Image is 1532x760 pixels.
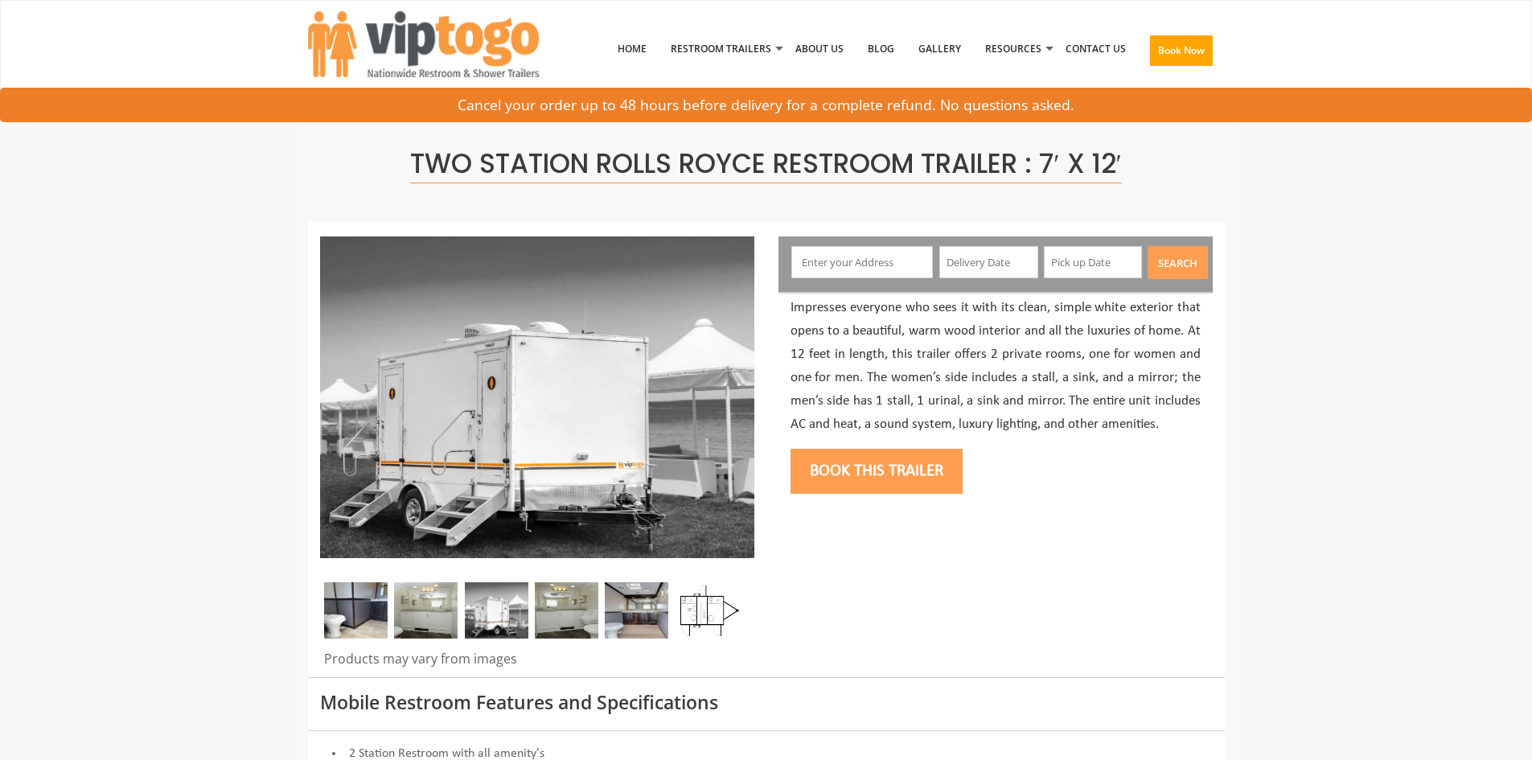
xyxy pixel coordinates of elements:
img: VIPTOGO [308,11,539,77]
span: Two Station Rolls Royce Restroom Trailer : 7′ x 12′ [410,145,1121,183]
input: Enter your Address [791,246,933,278]
div: Products may vary from images [320,650,754,677]
img: Side view of two station restroom trailer with separate doors for males and females [320,236,754,558]
a: About Us [783,7,856,91]
img: A close view of inside of a station with a stall, mirror and cabinets [324,582,388,639]
img: A close view of inside of a station with a stall, mirror and cabinets [605,582,668,639]
input: Delivery Date [939,246,1038,278]
a: Contact Us [1054,7,1138,91]
button: Book Now [1150,35,1213,66]
a: Resources [973,7,1054,91]
img: Gel 2 station 03 [535,582,598,639]
p: Impresses everyone who sees it with its clean, simple white exterior that opens to a beautiful, w... [791,297,1201,436]
a: Home [606,7,659,91]
img: Gel 2 station 02 [394,582,458,639]
a: Book Now [1138,7,1225,101]
img: Floor Plan of 2 station restroom with sink and toilet [676,582,739,639]
img: A mini restroom trailer with two separate stations and separate doors for males and females [465,582,528,639]
a: Gallery [906,7,973,91]
a: Blog [856,7,906,91]
a: Restroom Trailers [659,7,783,91]
input: Pick up Date [1044,246,1143,278]
h3: Mobile Restroom Features and Specifications [320,692,1213,713]
button: Book this trailer [791,449,963,494]
button: Search [1148,246,1208,279]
